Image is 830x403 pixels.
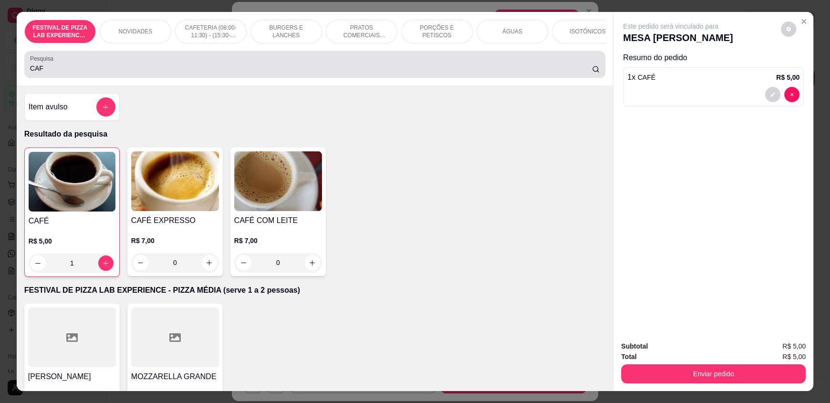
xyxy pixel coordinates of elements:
[131,371,219,382] h4: MOZZARELLA GRANDE
[29,236,115,246] p: R$ 5,00
[24,285,605,296] p: FESTIVAL DE PIZZA LAB EXPERIENCE - PIZZA MÉDIA (serve 1 a 2 pessoas)
[782,351,806,362] span: R$ 5,00
[621,353,636,361] strong: Total
[259,24,314,39] p: BURGERS E LANCHES
[621,342,648,350] strong: Subtotal
[627,72,655,83] p: 1 x
[784,87,799,102] button: decrease-product-quantity
[28,371,116,382] h4: [PERSON_NAME]
[30,64,592,73] input: Pesquisa
[234,236,322,245] p: R$ 7,00
[334,24,389,39] p: PRATOS COMERCIAIS (11:30-15:30)
[131,151,219,211] img: product-image
[131,215,219,226] h4: CAFÉ EXPRESSO
[623,52,804,64] p: Resumo do pedido
[96,97,115,117] button: add-separate-item
[621,364,806,383] button: Enviar pedido
[305,255,320,270] button: increase-product-quantity
[409,24,465,39] p: PORÇÕES E PETISCOS
[234,215,322,226] h4: CAFÉ COM LEITE
[98,255,114,271] button: increase-product-quantity
[183,24,239,39] p: CAFETERIA (08:00-11:30) - (15:30-18:00)
[31,255,46,271] button: decrease-product-quantity
[638,74,655,81] span: CAFÉ
[623,21,733,31] p: Este pedido será vinculado para
[776,73,799,82] p: R$ 5,00
[29,215,115,227] h4: CAFÉ
[570,28,605,35] p: ISOTÔNICOS
[623,31,733,44] p: MESA [PERSON_NAME]
[118,28,152,35] p: NOVIDADES
[131,236,219,245] p: R$ 7,00
[29,152,115,212] img: product-image
[202,255,217,270] button: increase-product-quantity
[781,21,796,37] button: decrease-product-quantity
[29,101,68,113] h4: Item avulso
[782,341,806,351] span: R$ 5,00
[32,24,88,39] p: FESTIVAL DE PIZZA LAB EXPERIENCE - PIZZA MÉDIA (serve 1 a 2 pessoas)
[234,151,322,211] img: product-image
[133,255,148,270] button: decrease-product-quantity
[765,87,780,102] button: decrease-product-quantity
[236,255,251,270] button: decrease-product-quantity
[24,128,605,140] p: Resultado da pesquisa
[796,14,811,29] button: Close
[30,54,57,63] label: Pesquisa
[502,28,522,35] p: ÁGUAS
